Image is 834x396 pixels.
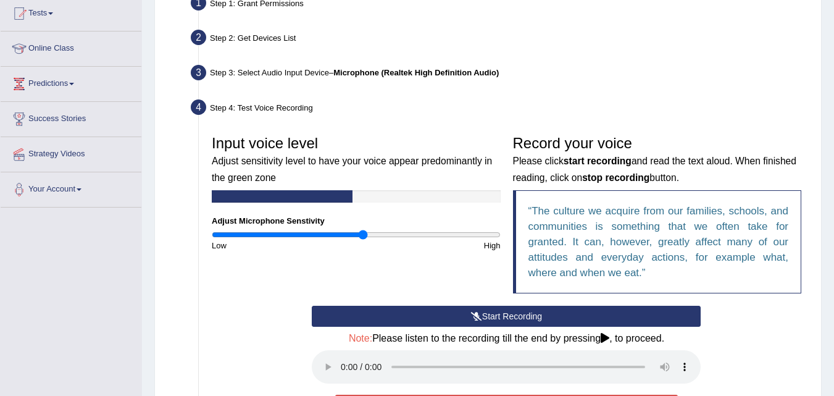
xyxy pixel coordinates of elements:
label: Adjust Microphone Senstivity [212,215,325,227]
b: start recording [564,156,632,166]
div: Step 3: Select Audio Input Device [185,61,815,88]
h4: Please listen to the recording till the end by pressing , to proceed. [312,333,701,344]
a: Strategy Videos [1,137,141,168]
span: – [329,68,499,77]
button: Start Recording [312,306,701,327]
a: Your Account [1,172,141,203]
a: Online Class [1,32,141,62]
small: Please click and read the text aloud. When finished reading, click on button. [513,156,796,182]
small: Adjust sensitivity level to have your voice appear predominantly in the green zone [212,156,492,182]
span: Note: [349,333,372,343]
div: Step 2: Get Devices List [185,26,815,53]
a: Predictions [1,67,141,98]
h3: Input voice level [212,135,501,184]
a: Success Stories [1,102,141,133]
div: Step 4: Test Voice Recording [185,96,815,123]
b: Microphone (Realtek High Definition Audio) [333,68,499,77]
div: Low [206,240,356,251]
b: stop recording [582,172,649,183]
h3: Record your voice [513,135,802,184]
div: High [356,240,507,251]
q: The culture we acquire from our families, schools, and communities is something that we often tak... [528,205,789,279]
